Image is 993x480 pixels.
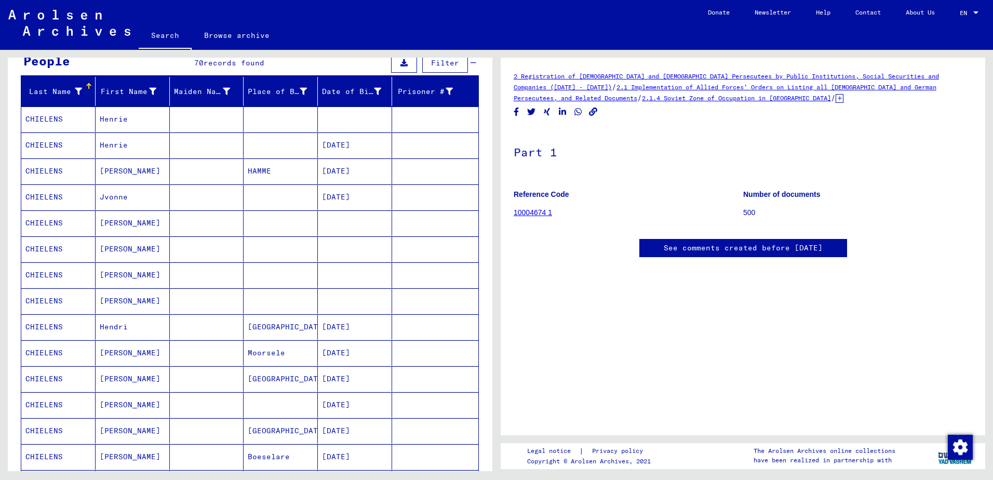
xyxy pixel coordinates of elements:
[960,9,971,17] span: EN
[318,158,392,184] mat-cell: [DATE]
[318,366,392,392] mat-cell: [DATE]
[21,418,96,444] mat-cell: CHIELENS
[21,314,96,340] mat-cell: CHIELENS
[542,105,553,118] button: Share on Xing
[25,83,95,100] div: Last Name
[322,83,394,100] div: Date of Birth
[21,288,96,314] mat-cell: CHIELENS
[588,105,599,118] button: Copy link
[514,208,552,217] a: 10004674 1
[743,207,972,218] p: 500
[612,82,616,91] span: /
[318,184,392,210] mat-cell: [DATE]
[96,418,170,444] mat-cell: [PERSON_NAME]
[21,366,96,392] mat-cell: CHIELENS
[754,446,895,456] p: The Arolsen Archives online collections
[664,243,823,254] a: See comments created before [DATE]
[514,72,939,91] a: 2 Registration of [DEMOGRAPHIC_DATA] and [DEMOGRAPHIC_DATA] Persecutees by Public Institutions, S...
[431,58,459,68] span: Filter
[23,51,70,70] div: People
[21,106,96,132] mat-cell: CHIELENS
[194,58,204,68] span: 70
[21,444,96,470] mat-cell: CHIELENS
[8,10,130,36] img: Arolsen_neg.svg
[96,444,170,470] mat-cell: [PERSON_NAME]
[174,86,231,97] div: Maiden Name
[21,340,96,366] mat-cell: CHIELENS
[96,158,170,184] mat-cell: [PERSON_NAME]
[96,106,170,132] mat-cell: Henrie
[637,93,642,102] span: /
[21,210,96,236] mat-cell: CHIELENS
[527,446,655,457] div: |
[96,77,170,106] mat-header-cell: First Name
[392,77,478,106] mat-header-cell: Prisoner #
[96,314,170,340] mat-cell: Hendri
[514,83,936,102] a: 2.1 Implementation of Allied Forces’ Orders on Listing all [DEMOGRAPHIC_DATA] and German Persecut...
[25,86,82,97] div: Last Name
[244,158,318,184] mat-cell: HAMME
[21,158,96,184] mat-cell: CHIELENS
[174,83,244,100] div: Maiden Name
[96,236,170,262] mat-cell: [PERSON_NAME]
[936,443,975,469] img: yv_logo.png
[396,86,453,97] div: Prisoner #
[244,366,318,392] mat-cell: [GEOGRAPHIC_DATA]
[244,444,318,470] mat-cell: Boeselare
[96,184,170,210] mat-cell: Jvonne
[527,457,655,466] p: Copyright © Arolsen Archives, 2021
[96,210,170,236] mat-cell: [PERSON_NAME]
[318,392,392,418] mat-cell: [DATE]
[831,93,836,102] span: /
[21,392,96,418] mat-cell: CHIELENS
[170,77,244,106] mat-header-cell: Maiden Name
[192,23,282,48] a: Browse archive
[204,58,264,68] span: records found
[96,288,170,314] mat-cell: [PERSON_NAME]
[96,340,170,366] mat-cell: [PERSON_NAME]
[526,105,537,118] button: Share on Twitter
[514,128,972,174] h1: Part 1
[96,392,170,418] mat-cell: [PERSON_NAME]
[100,86,156,97] div: First Name
[318,418,392,444] mat-cell: [DATE]
[743,190,821,198] b: Number of documents
[511,105,522,118] button: Share on Facebook
[248,83,320,100] div: Place of Birth
[21,132,96,158] mat-cell: CHIELENS
[527,446,579,457] a: Legal notice
[318,340,392,366] mat-cell: [DATE]
[318,444,392,470] mat-cell: [DATE]
[754,456,895,465] p: have been realized in partnership with
[948,435,973,460] img: Change consent
[96,262,170,288] mat-cell: [PERSON_NAME]
[396,83,466,100] div: Prisoner #
[318,77,392,106] mat-header-cell: Date of Birth
[318,132,392,158] mat-cell: [DATE]
[244,314,318,340] mat-cell: [GEOGRAPHIC_DATA]
[248,86,307,97] div: Place of Birth
[21,184,96,210] mat-cell: CHIELENS
[100,83,169,100] div: First Name
[573,105,584,118] button: Share on WhatsApp
[322,86,381,97] div: Date of Birth
[21,262,96,288] mat-cell: CHIELENS
[244,340,318,366] mat-cell: Moorsele
[422,53,468,73] button: Filter
[21,236,96,262] mat-cell: CHIELENS
[244,77,318,106] mat-header-cell: Place of Birth
[96,366,170,392] mat-cell: [PERSON_NAME]
[318,314,392,340] mat-cell: [DATE]
[21,77,96,106] mat-header-cell: Last Name
[139,23,192,50] a: Search
[584,446,655,457] a: Privacy policy
[557,105,568,118] button: Share on LinkedIn
[514,190,569,198] b: Reference Code
[642,94,831,102] a: 2.1.4 Soviet Zone of Occupation in [GEOGRAPHIC_DATA]
[96,132,170,158] mat-cell: Henrie
[244,418,318,444] mat-cell: [GEOGRAPHIC_DATA]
